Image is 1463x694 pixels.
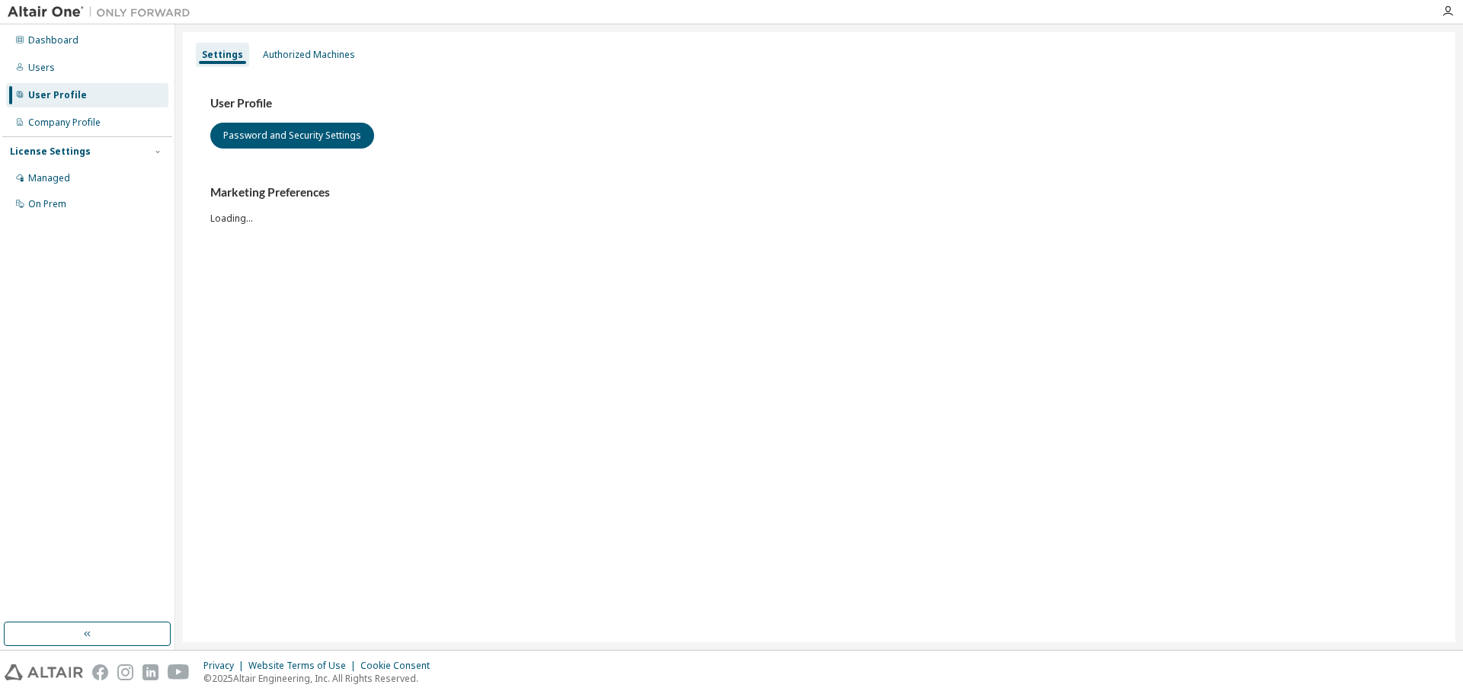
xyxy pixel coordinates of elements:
div: Settings [202,49,243,61]
div: Loading... [210,185,1428,224]
div: On Prem [28,198,66,210]
div: Users [28,62,55,74]
div: Cookie Consent [360,660,439,672]
img: facebook.svg [92,664,108,680]
img: Altair One [8,5,198,20]
div: Managed [28,172,70,184]
div: User Profile [28,89,87,101]
img: instagram.svg [117,664,133,680]
div: Website Terms of Use [248,660,360,672]
p: © 2025 Altair Engineering, Inc. All Rights Reserved. [203,672,439,685]
img: altair_logo.svg [5,664,83,680]
button: Password and Security Settings [210,123,374,149]
div: License Settings [10,146,91,158]
div: Dashboard [28,34,78,46]
div: Company Profile [28,117,101,129]
h3: Marketing Preferences [210,185,1428,200]
img: youtube.svg [168,664,190,680]
div: Privacy [203,660,248,672]
div: Authorized Machines [263,49,355,61]
h3: User Profile [210,96,1428,111]
img: linkedin.svg [142,664,158,680]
